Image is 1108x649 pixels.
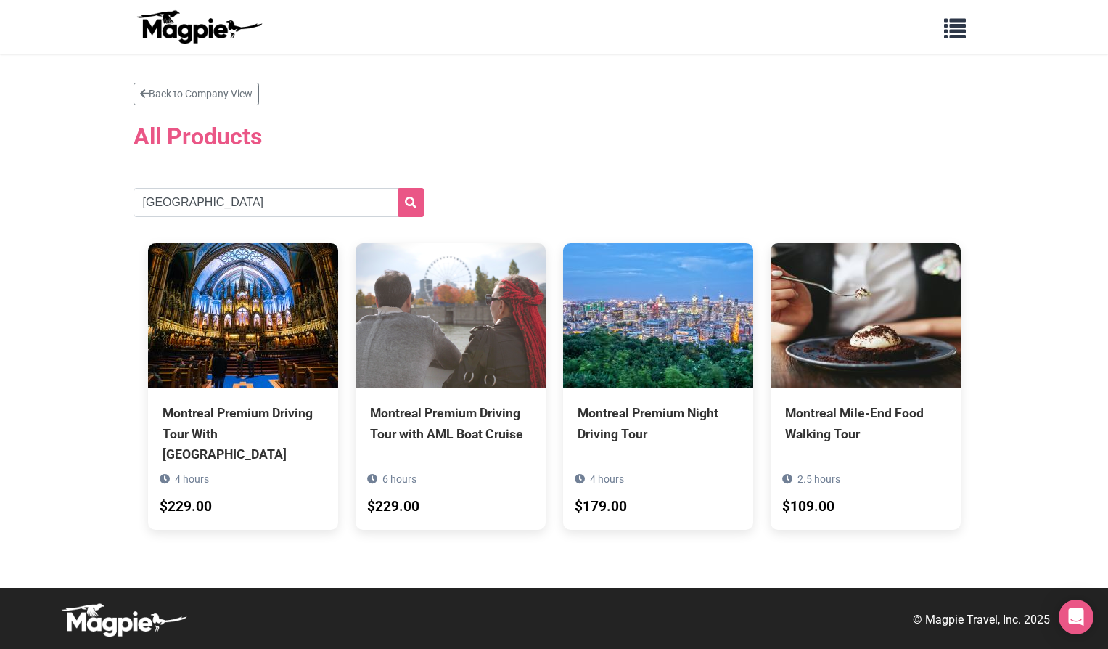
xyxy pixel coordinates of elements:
img: logo-white-d94fa1abed81b67a048b3d0f0ab5b955.png [58,603,189,637]
p: © Magpie Travel, Inc. 2025 [913,611,1050,629]
a: Montreal Premium Driving Tour With [GEOGRAPHIC_DATA] 4 hours $229.00 [148,243,338,529]
span: 2.5 hours [797,473,840,485]
h2: All Products [134,114,975,159]
a: Montreal Premium Driving Tour with AML Boat Cruise 6 hours $229.00 [356,243,546,509]
div: $109.00 [782,496,834,518]
div: $229.00 [367,496,419,518]
img: logo-ab69f6fb50320c5b225c76a69d11143b.png [134,9,264,44]
input: Search products... [134,188,424,217]
div: Montreal Mile-End Food Walking Tour [785,403,946,444]
div: $229.00 [160,496,212,518]
img: Montreal Premium Driving Tour with AML Boat Cruise [356,243,546,388]
a: Montreal Premium Night Driving Tour 4 hours $179.00 [563,243,753,509]
div: Montreal Premium Night Driving Tour [578,403,739,444]
div: Open Intercom Messenger [1059,600,1093,634]
span: 6 hours [382,473,416,485]
img: Montreal Premium Driving Tour With Notre Dame Basilica [148,243,338,388]
a: Back to Company View [134,83,259,105]
img: Montreal Mile-End Food Walking Tour [771,243,961,388]
span: 4 hours [590,473,624,485]
div: Montreal Premium Driving Tour With [GEOGRAPHIC_DATA] [163,403,324,464]
span: 4 hours [175,473,209,485]
div: $179.00 [575,496,627,518]
img: Montreal Premium Night Driving Tour [563,243,753,388]
a: Montreal Mile-End Food Walking Tour 2.5 hours $109.00 [771,243,961,509]
div: Montreal Premium Driving Tour with AML Boat Cruise [370,403,531,444]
